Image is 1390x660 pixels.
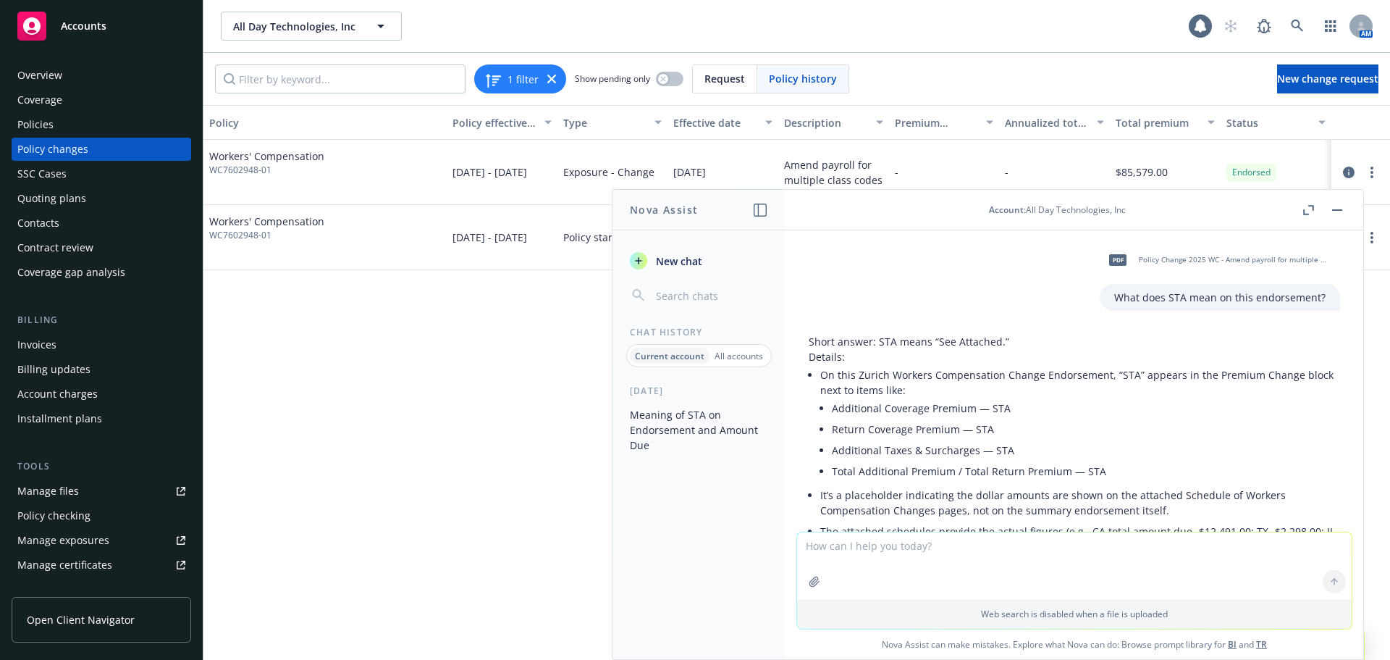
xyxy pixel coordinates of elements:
div: Policy [209,115,441,130]
div: Billing [12,313,191,327]
div: Policy changes [17,138,88,161]
p: Details: [809,349,1340,364]
div: Effective date [673,115,757,130]
div: Contacts [17,212,59,235]
a: New change request [1277,64,1378,93]
div: Invoices [17,333,56,356]
p: Current account [635,350,704,362]
li: Total Additional Premium / Total Return Premium — STA [832,461,1340,482]
button: All Day Technologies, Inc [221,12,402,41]
div: SSC Cases [17,162,67,185]
p: What does STA mean on this endorsement? [1114,290,1326,305]
span: Workers' Compensation [209,149,324,164]
li: Return Coverage Premium — STA [832,419,1340,440]
div: : All Day Technologies, Inc [989,204,1126,216]
div: Coverage [17,88,62,112]
button: Policy effective dates [447,105,557,140]
div: Manage certificates [17,554,112,577]
a: more [1363,229,1381,246]
input: Search chats [653,285,768,306]
a: Policy changes [12,138,191,161]
a: TR [1256,638,1267,651]
a: Invoices [12,333,191,356]
div: Description [784,115,867,130]
div: Status [1226,115,1310,130]
a: Manage claims [12,578,191,601]
div: Policies [17,113,54,136]
a: circleInformation [1340,164,1357,181]
p: Web search is disabled when a file is uploaded [806,608,1343,620]
span: - [895,164,898,180]
div: Overview [17,64,62,87]
p: All accounts [715,350,763,362]
a: Contacts [12,212,191,235]
input: Filter by keyword... [215,64,466,93]
a: Coverage [12,88,191,112]
div: Coverage gap analysis [17,261,125,284]
a: Policies [12,113,191,136]
span: WC7602948-01 [209,229,324,242]
span: Accounts [61,20,106,32]
div: Tools [12,459,191,474]
a: Manage files [12,480,191,503]
span: Policy Change 2025 WC - Amend payroll for multiple class codes.pdf [1139,255,1328,264]
div: Type [563,115,646,130]
span: 1 filter [507,72,539,87]
span: Policy start [563,230,616,245]
div: Manage files [17,480,79,503]
span: Account [989,204,1024,216]
span: Request [704,71,745,86]
a: Coverage gap analysis [12,261,191,284]
span: Endorsed [1232,166,1271,179]
a: Installment plans [12,407,191,430]
a: Accounts [12,6,191,46]
span: Open Client Navigator [27,612,135,627]
li: The attached schedules provide the actual figures (e.g., CA total amount due -$12,491.00; TX -$2,... [820,521,1340,557]
button: Total premium [1110,105,1221,140]
div: Installment plans [17,407,102,430]
span: All Day Technologies, Inc [233,19,358,34]
a: BI [1228,638,1237,651]
span: - [1005,164,1008,180]
a: Overview [12,64,191,87]
div: Manage exposures [17,529,109,552]
span: [DATE] - [DATE] [452,164,527,180]
span: New chat [653,254,702,269]
a: Manage exposures [12,529,191,552]
button: Policy [203,105,447,140]
button: Meaning of STA on Endorsement and Amount Due [624,403,774,457]
div: pdfPolicy Change 2025 WC - Amend payroll for multiple class codes.pdf [1100,242,1331,278]
span: Workers' Compensation [209,214,324,229]
h1: Nova Assist [630,202,698,217]
button: Type [557,105,668,140]
div: Annualized total premium change [1005,115,1088,130]
a: Manage certificates [12,554,191,577]
span: Policy history [769,71,837,86]
button: New chat [624,248,774,274]
span: WC7602948-01 [209,164,324,177]
div: [DATE] [612,385,785,397]
div: Contract review [17,236,93,259]
a: Quoting plans [12,187,191,210]
a: Billing updates [12,358,191,381]
p: Short answer: STA means “See Attached.” [809,334,1340,349]
a: Contract review [12,236,191,259]
div: Total premium [1116,115,1199,130]
span: Exposure - Change [563,164,654,180]
div: Policy checking [17,504,90,527]
a: Start snowing [1216,12,1245,41]
a: Account charges [12,383,191,406]
div: Premium change [895,115,978,130]
span: pdf [1109,254,1126,265]
span: [DATE] [673,164,706,180]
button: Annualized total premium change [999,105,1110,140]
div: Amend payroll for multiple class codes [784,157,883,188]
span: Nova Assist can make mistakes. Explore what Nova can do: Browse prompt library for and [791,630,1357,659]
a: Policy checking [12,504,191,527]
a: SSC Cases [12,162,191,185]
li: On this Zurich Workers Compensation Change Endorsement, “STA” appears in the Premium Change block... [820,364,1340,485]
span: [DATE] - [DATE] [452,230,527,245]
a: Report a Bug [1250,12,1279,41]
li: Additional Coverage Premium — STA [832,398,1340,419]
